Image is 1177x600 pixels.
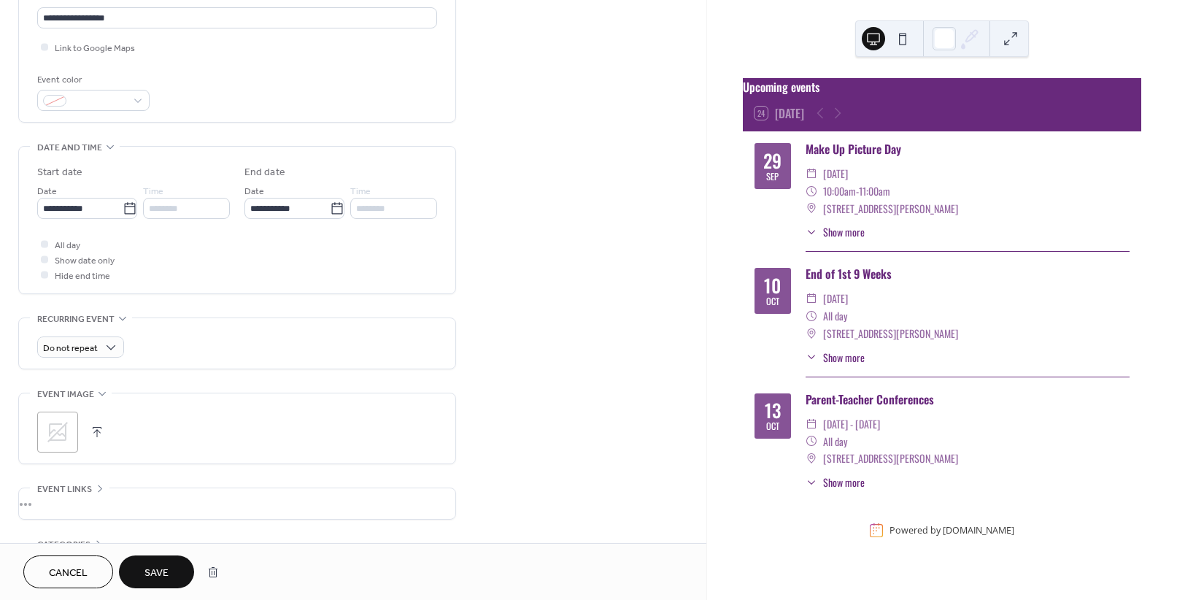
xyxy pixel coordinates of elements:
div: ​ [806,350,817,365]
div: ​ [806,224,817,239]
a: [DOMAIN_NAME] [943,524,1014,536]
div: ​ [806,433,817,450]
div: End date [244,165,285,180]
div: 10 [764,276,781,294]
span: Date [244,184,264,199]
div: ​ [806,290,817,307]
button: Save [119,555,194,588]
div: ​ [806,474,817,490]
div: End of 1st 9 Weeks [806,265,1130,282]
span: Show more [823,224,865,239]
span: Save [144,566,169,581]
span: [STREET_ADDRESS][PERSON_NAME] [823,325,958,342]
span: Show date only [55,253,115,269]
button: ​Show more [806,224,865,239]
span: Event image [37,387,94,402]
span: Date [37,184,57,199]
span: Show more [823,474,865,490]
div: Make Up Picture Day [806,140,1130,158]
div: Oct [766,297,779,307]
div: Oct [766,422,779,431]
span: All day [55,238,80,253]
span: Show more [823,350,865,365]
div: ; [37,412,78,453]
div: ​ [806,415,817,433]
div: ​ [806,182,817,200]
span: [STREET_ADDRESS][PERSON_NAME] [823,450,958,467]
div: Parent-Teacher Conferences [806,391,1130,408]
span: Hide end time [55,269,110,284]
span: All day [823,307,847,325]
div: 29 [763,151,782,169]
span: All day [823,433,847,450]
span: Link to Google Maps [55,41,135,56]
div: Powered by [889,524,1014,536]
div: ​ [806,450,817,467]
span: [DATE] - [DATE] [823,415,880,433]
span: Do not repeat [43,340,98,357]
span: Date and time [37,140,102,155]
span: Categories [37,537,90,553]
span: Cancel [49,566,88,581]
span: Event links [37,482,92,497]
span: [DATE] [823,290,848,307]
button: Cancel [23,555,113,588]
div: ​ [806,307,817,325]
span: 11:00am [859,182,890,200]
div: Event color [37,72,147,88]
span: Recurring event [37,312,115,327]
div: ​ [806,165,817,182]
div: ​ [806,325,817,342]
span: [DATE] [823,165,848,182]
button: ​Show more [806,350,865,365]
div: ••• [19,488,455,519]
div: 13 [765,401,781,419]
button: ​Show more [806,474,865,490]
span: 10:00am [823,182,856,200]
span: - [856,182,859,200]
span: [STREET_ADDRESS][PERSON_NAME] [823,200,958,218]
span: Time [350,184,371,199]
div: Upcoming events [743,78,1141,96]
span: Time [143,184,163,199]
div: ​ [806,200,817,218]
div: Start date [37,165,82,180]
div: Sep [766,172,779,182]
